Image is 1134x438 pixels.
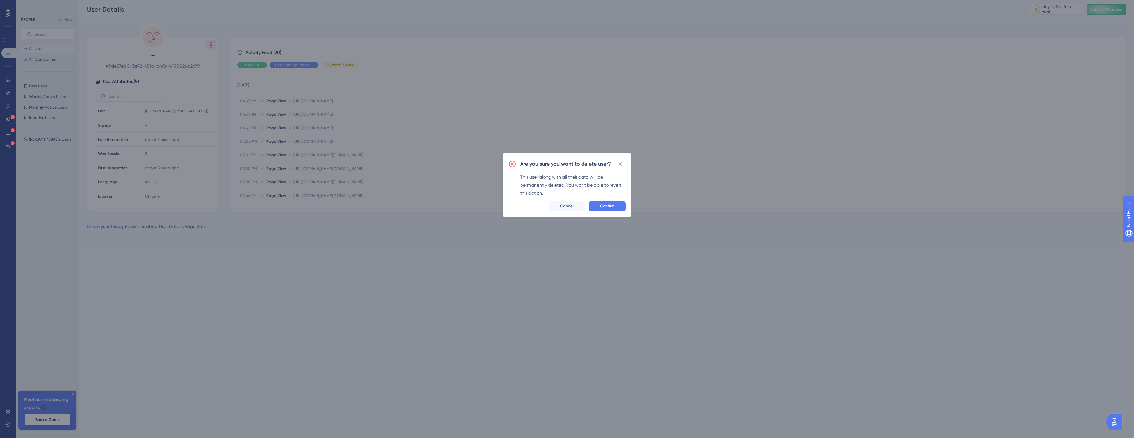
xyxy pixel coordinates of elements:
[600,203,614,209] span: Confirm
[520,173,626,197] div: This user along with all their data will be permanently deleted. You won’t be able to revert this...
[560,203,574,209] span: Cancel
[520,160,611,168] h2: Are you sure you want to delete user?
[1106,412,1126,432] iframe: UserGuiding AI Assistant Launcher
[15,2,41,10] span: Need Help?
